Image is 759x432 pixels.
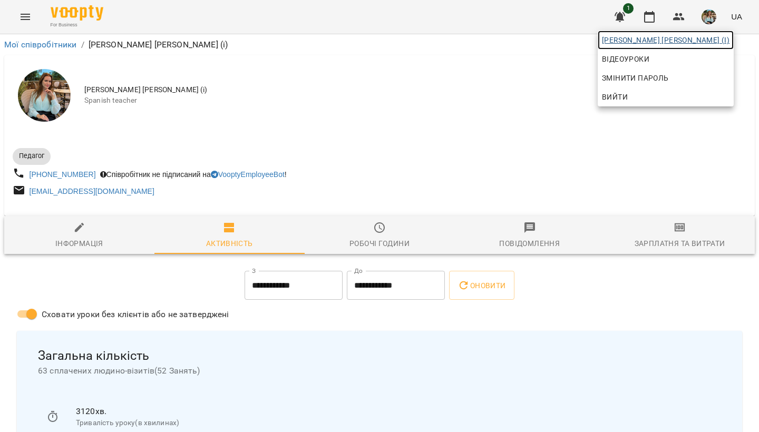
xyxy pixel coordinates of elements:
a: Змінити пароль [598,68,734,87]
button: Вийти [598,87,734,106]
span: Змінити пароль [602,72,729,84]
span: [PERSON_NAME] [PERSON_NAME] (і) [602,34,729,46]
span: Вийти [602,91,628,103]
a: [PERSON_NAME] [PERSON_NAME] (і) [598,31,734,50]
a: Відеоуроки [598,50,654,68]
span: Відеоуроки [602,53,649,65]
